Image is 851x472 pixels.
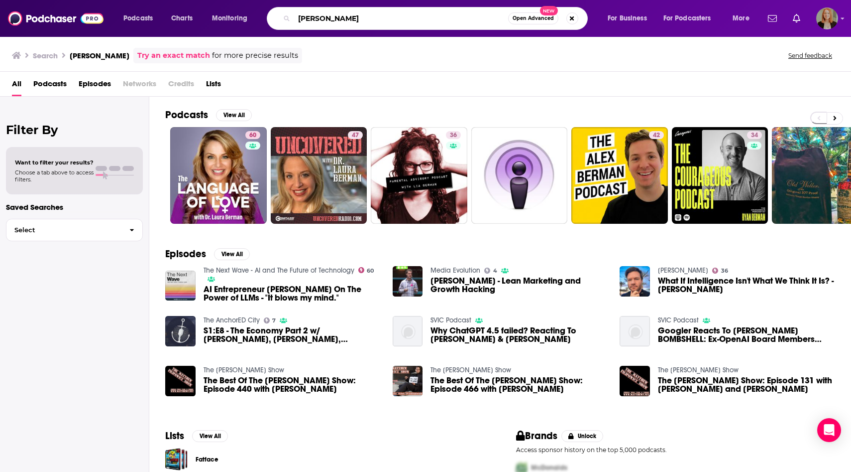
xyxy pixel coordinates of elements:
span: 4 [493,269,497,273]
img: User Profile [816,7,838,29]
img: Why ChatGPT 4.5 failed? Reacting To Matthew Berman & Dylan Patel [393,316,423,346]
a: Why ChatGPT 4.5 failed? Reacting To Matthew Berman & Dylan Patel [430,326,608,343]
a: 60 [170,127,267,224]
span: The Best Of The [PERSON_NAME] Show: Episode 466 with [PERSON_NAME] [430,376,608,393]
span: Podcasts [33,76,67,96]
span: Googler Reacts To [PERSON_NAME] BOMBSHELL: Ex-OpenAI Board Members Reveal [PERSON_NAME]’s Lies [658,326,835,343]
a: The Matthew Filipowicz Show: Episode 131 with Dahlia Lithwick and Ari Berman [620,366,650,396]
a: AI Entrepreneur Matthew Berman On The Power of LLMs - "It blows my mind." [204,285,381,302]
span: For Business [608,11,647,25]
img: What If Intelligence Isn't What We Think It Is? - Matthew Berman [620,266,650,297]
a: 34 [672,127,768,224]
span: S1:E8 - The Economy Part 2 w/ [PERSON_NAME], [PERSON_NAME], [PERSON_NAME] & [PERSON_NAME] [204,326,381,343]
img: Matthew Berman - Lean Marketing and Growth Hacking [393,266,423,297]
input: Search podcasts, credits, & more... [294,10,508,26]
a: EpisodesView All [165,248,250,260]
a: The Best Of The Matthew Filipowicz Show: Episode 466 with Ari Berman [430,376,608,393]
a: Lists [206,76,221,96]
a: 7 [264,317,276,323]
a: All [12,76,21,96]
a: Media Evolution [430,266,480,275]
a: The Next Wave - AI and The Future of Technology [204,266,354,275]
a: The Matthew Filipowicz Show: Episode 131 with Dahlia Lithwick and Ari Berman [658,376,835,393]
a: 4 [484,268,497,274]
a: PodcastsView All [165,109,252,121]
span: 42 [653,131,660,141]
span: For Podcasters [663,11,711,25]
span: 36 [721,269,728,273]
button: Show profile menu [816,7,838,29]
button: open menu [116,10,166,26]
span: 34 [751,131,758,141]
a: What If Intelligence Isn't What We Think It Is? - Matthew Berman [658,277,835,294]
span: The [PERSON_NAME] Show: Episode 131 with [PERSON_NAME] and [PERSON_NAME] [658,376,835,393]
a: 36 [712,268,728,274]
span: Select [6,227,121,233]
button: open menu [657,10,726,26]
span: 7 [272,318,276,323]
button: open menu [205,10,260,26]
button: View All [216,109,252,121]
img: The Best Of The Matthew Filipowicz Show: Episode 466 with Ari Berman [393,366,423,396]
span: for more precise results [212,50,298,61]
span: What If Intelligence Isn't What We Think It Is? - [PERSON_NAME] [658,277,835,294]
h2: Filter By [6,123,143,137]
img: S1:E8 - The Economy Part 2 w/ Neal Fried, Matthew Berman, George Martinez & Fred Laurion [165,316,196,346]
a: Show notifications dropdown [764,10,781,27]
span: Podcasts [123,11,153,25]
button: Unlock [561,430,604,442]
a: Fatface [165,448,188,471]
a: Show notifications dropdown [789,10,804,27]
img: Googler Reacts To Matthew Berman's BOMBSHELL: Ex-OpenAI Board Members Reveal Sam’s Lies [620,316,650,346]
a: Dylan Curious [658,266,708,275]
a: Episodes [79,76,111,96]
a: The Matthew Filipowicz Show [430,366,511,374]
button: Select [6,219,143,241]
span: Open Advanced [513,16,554,21]
h2: Lists [165,430,184,442]
span: Choose a tab above to access filters. [15,169,94,183]
span: More [733,11,749,25]
span: Logged in as emckenzie [816,7,838,29]
a: 36 [371,127,467,224]
span: Credits [168,76,194,96]
a: S1:E8 - The Economy Part 2 w/ Neal Fried, Matthew Berman, George Martinez & Fred Laurion [204,326,381,343]
button: open menu [726,10,762,26]
span: 60 [367,269,374,273]
h2: Brands [516,430,557,442]
a: 60 [245,131,260,139]
img: Podchaser - Follow, Share and Rate Podcasts [8,9,104,28]
span: AI Entrepreneur [PERSON_NAME] On The Power of LLMs - "It blows my mind." [204,285,381,302]
a: 42 [571,127,668,224]
p: Saved Searches [6,202,143,212]
a: The Matthew Filipowicz Show [658,366,739,374]
a: Charts [165,10,199,26]
img: AI Entrepreneur Matthew Berman On The Power of LLMs - "It blows my mind." [165,271,196,301]
a: Fatface [196,454,218,465]
h3: Search [33,51,58,60]
a: ListsView All [165,430,228,442]
button: Open AdvancedNew [508,12,558,24]
a: 47 [348,131,363,139]
button: View All [192,430,228,442]
span: 36 [450,131,457,141]
span: [PERSON_NAME] - Lean Marketing and Growth Hacking [430,277,608,294]
span: The Best Of The [PERSON_NAME] Show: Episode 440 with [PERSON_NAME] [204,376,381,393]
button: View All [214,248,250,260]
span: Charts [171,11,193,25]
span: 60 [249,131,256,141]
a: 60 [358,267,374,273]
button: Send feedback [785,51,835,60]
a: 34 [747,131,762,139]
span: McDonalds [531,464,567,472]
a: Matthew Berman - Lean Marketing and Growth Hacking [430,277,608,294]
